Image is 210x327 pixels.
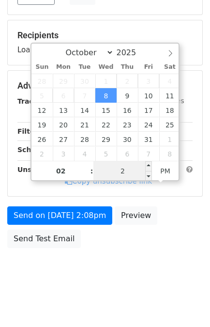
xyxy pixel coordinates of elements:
[115,206,157,225] a: Preview
[17,166,65,173] strong: Unsubscribe
[74,64,95,70] span: Tue
[74,117,95,132] span: October 21, 2025
[7,230,81,248] a: Send Test Email
[90,161,93,181] span: :
[138,74,159,88] span: October 3, 2025
[162,280,210,327] iframe: Chat Widget
[65,177,152,186] a: Copy unsubscribe link
[53,132,74,146] span: October 27, 2025
[95,146,117,161] span: November 5, 2025
[117,103,138,117] span: October 16, 2025
[31,132,53,146] span: October 26, 2025
[17,80,193,91] h5: Advanced
[53,146,74,161] span: November 3, 2025
[138,117,159,132] span: October 24, 2025
[114,48,149,57] input: Year
[53,88,74,103] span: October 6, 2025
[7,206,112,225] a: Send on [DATE] 2:08pm
[74,103,95,117] span: October 14, 2025
[117,88,138,103] span: October 9, 2025
[93,161,152,181] input: Minute
[53,74,74,88] span: September 29, 2025
[95,74,117,88] span: October 1, 2025
[17,30,193,41] h5: Recipients
[95,132,117,146] span: October 29, 2025
[159,146,180,161] span: November 8, 2025
[31,117,53,132] span: October 19, 2025
[117,74,138,88] span: October 2, 2025
[53,64,74,70] span: Mon
[31,103,53,117] span: October 12, 2025
[74,146,95,161] span: November 4, 2025
[74,74,95,88] span: September 30, 2025
[159,103,180,117] span: October 18, 2025
[117,117,138,132] span: October 23, 2025
[31,74,53,88] span: September 28, 2025
[117,146,138,161] span: November 6, 2025
[159,132,180,146] span: November 1, 2025
[159,64,180,70] span: Sat
[138,64,159,70] span: Fri
[31,88,53,103] span: October 5, 2025
[117,132,138,146] span: October 30, 2025
[17,127,42,135] strong: Filters
[152,161,179,181] span: Click to toggle
[17,30,193,55] div: Loading...
[138,103,159,117] span: October 17, 2025
[138,132,159,146] span: October 31, 2025
[117,64,138,70] span: Thu
[31,146,53,161] span: November 2, 2025
[95,117,117,132] span: October 22, 2025
[17,146,52,154] strong: Schedule
[31,161,90,181] input: Hour
[159,88,180,103] span: October 11, 2025
[95,64,117,70] span: Wed
[95,88,117,103] span: October 8, 2025
[17,97,50,105] strong: Tracking
[53,117,74,132] span: October 20, 2025
[74,132,95,146] span: October 28, 2025
[95,103,117,117] span: October 15, 2025
[138,146,159,161] span: November 7, 2025
[53,103,74,117] span: October 13, 2025
[31,64,53,70] span: Sun
[159,117,180,132] span: October 25, 2025
[74,88,95,103] span: October 7, 2025
[159,74,180,88] span: October 4, 2025
[138,88,159,103] span: October 10, 2025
